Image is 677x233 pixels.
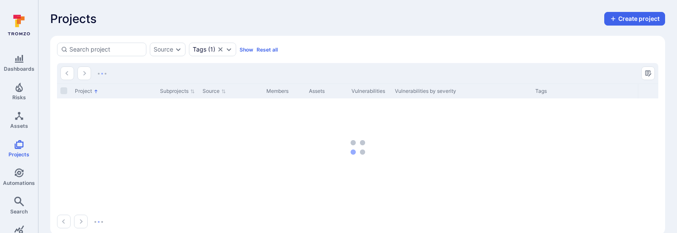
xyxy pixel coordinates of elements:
[193,46,206,53] div: Tags
[154,46,173,53] button: Source
[94,87,98,96] p: Sorted by: Alphabetically (A-Z)
[266,87,302,95] div: Members
[309,87,345,95] div: Assets
[10,123,28,129] span: Assets
[9,151,29,158] span: Projects
[10,208,28,215] span: Search
[193,46,215,53] div: ( 1 )
[226,46,232,53] button: Expand dropdown
[160,88,195,95] button: Sort by Subprojects
[12,94,26,101] span: Risks
[60,87,67,94] span: Select all rows
[4,66,34,72] span: Dashboards
[57,215,71,228] button: Go to the previous page
[60,66,74,80] button: Go to the previous page
[217,46,224,53] button: Clear selection
[395,87,528,95] div: Vulnerabilities by severity
[3,180,35,186] span: Automations
[77,66,91,80] button: Go to the next page
[175,46,182,53] button: Expand dropdown
[193,46,215,53] button: Tags(1)
[240,46,253,53] button: Show
[98,73,106,75] img: Loading...
[75,88,98,95] button: Sort by Project
[50,12,97,26] span: Projects
[74,215,88,228] button: Go to the next page
[641,66,655,80] button: Manage columns
[257,46,278,53] button: Reset all
[203,88,226,95] button: Sort by Source
[604,12,665,26] button: Create project
[69,45,143,54] input: Search project
[94,221,103,223] img: Loading...
[535,87,634,95] div: Tags
[189,43,236,56] div: team
[351,87,388,95] div: Vulnerabilities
